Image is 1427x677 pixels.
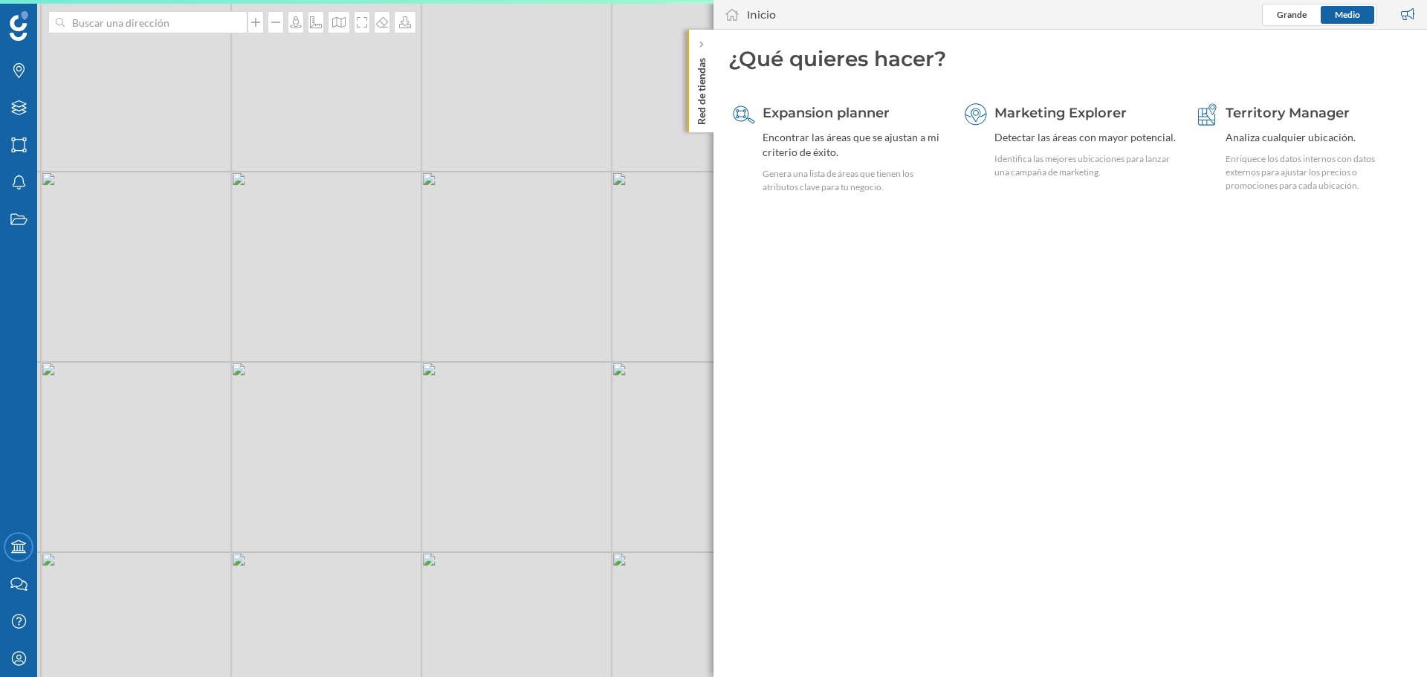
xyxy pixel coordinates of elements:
p: Red de tiendas [694,52,709,125]
img: Geoblink Logo [10,11,28,41]
img: search-areas.svg [733,103,755,126]
div: Identifica las mejores ubicaciones para lanzar una campaña de marketing. [994,152,1177,179]
span: Territory Manager [1226,105,1350,121]
div: Encontrar las áreas que se ajustan a mi criterio de éxito. [763,130,945,160]
div: ¿Qué quieres hacer? [728,45,1412,73]
div: Genera una lista de áreas que tienen los atributos clave para tu negocio. [763,167,945,194]
span: Grande [1277,9,1307,20]
img: territory-manager.svg [1196,103,1218,126]
img: explorer.svg [965,103,987,126]
div: Enriquece los datos internos con datos externos para ajustar los precios o promociones para cada ... [1226,152,1408,192]
span: Medio [1335,9,1360,20]
div: Inicio [747,7,776,22]
div: Analiza cualquier ubicación. [1226,130,1408,145]
div: Detectar las áreas con mayor potencial. [994,130,1177,145]
span: Expansion planner [763,105,890,121]
span: Marketing Explorer [994,105,1127,121]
